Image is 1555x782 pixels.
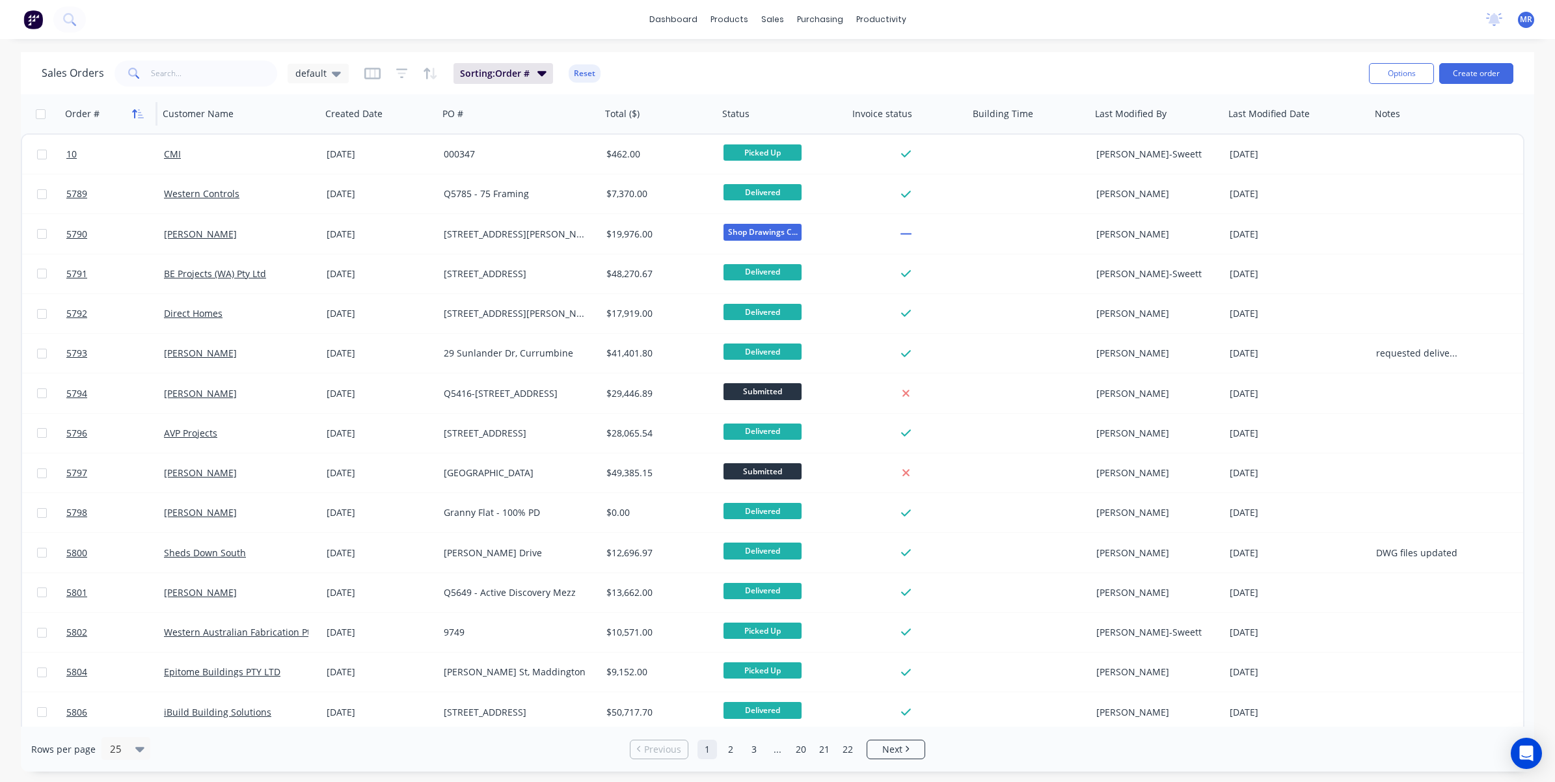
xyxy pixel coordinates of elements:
div: [DATE] [1230,706,1366,719]
div: Last Modified Date [1228,107,1310,120]
a: Page 20 [791,740,811,759]
a: BE Projects (WA) Pty Ltd [164,267,266,280]
div: $12,696.97 [606,546,708,560]
div: [STREET_ADDRESS] [444,427,588,440]
div: [DATE] [327,307,433,320]
span: Picked Up [723,144,802,161]
span: Delivered [723,344,802,360]
div: [DATE] [1230,546,1366,560]
span: 5792 [66,307,87,320]
a: [PERSON_NAME] [164,347,237,359]
div: sales [755,10,791,29]
a: iBuild Building Solutions [164,706,271,718]
button: Create order [1439,63,1513,84]
a: 5794 [66,374,164,413]
div: Order # [65,107,100,120]
div: [PERSON_NAME] Drive [444,546,588,560]
span: Picked Up [723,623,802,639]
div: [PERSON_NAME]-Sweett [1096,267,1213,280]
div: Granny Flat - 100% PD [444,506,588,519]
div: [DATE] [327,228,433,241]
div: [PERSON_NAME] [1096,187,1213,200]
div: Q5785 - 75 Framing [444,187,588,200]
span: MR [1520,14,1532,25]
a: CMI [164,148,181,160]
input: Search... [151,61,278,87]
div: [DATE] [327,626,433,639]
span: Delivered [723,583,802,599]
div: $19,976.00 [606,228,708,241]
div: [DATE] [1230,666,1366,679]
div: [STREET_ADDRESS] [444,706,588,719]
div: products [704,10,755,29]
a: [PERSON_NAME] [164,586,237,599]
span: 5790 [66,228,87,241]
button: Reset [569,64,601,83]
a: [PERSON_NAME] [164,228,237,240]
span: 10 [66,148,77,161]
div: [PERSON_NAME] [1096,466,1213,479]
span: Delivered [723,702,802,718]
a: 5791 [66,254,164,293]
span: 5796 [66,427,87,440]
div: Q5416-[STREET_ADDRESS] [444,387,588,400]
span: Next [882,743,902,756]
div: $50,717.70 [606,706,708,719]
div: [PERSON_NAME] [1096,347,1213,360]
div: [STREET_ADDRESS][PERSON_NAME][PERSON_NAME] [444,228,588,241]
div: $9,152.00 [606,666,708,679]
h1: Sales Orders [42,67,104,79]
span: 5794 [66,387,87,400]
a: 5797 [66,453,164,492]
span: Sorting: Order # [460,67,530,80]
a: [PERSON_NAME] [164,506,237,519]
span: Delivered [723,304,802,320]
a: Page 22 [838,740,858,759]
a: dashboard [643,10,704,29]
div: [DATE] [1230,626,1366,639]
div: Open Intercom Messenger [1511,738,1542,769]
a: 5804 [66,653,164,692]
a: Epitome Buildings PTY LTD [164,666,280,678]
div: [DATE] [1230,267,1366,280]
div: [DATE] [327,347,433,360]
div: [PERSON_NAME] [1096,666,1213,679]
a: Page 21 [815,740,834,759]
div: [DATE] [327,466,433,479]
a: 5800 [66,533,164,573]
div: DWG files updated [1376,546,1459,560]
a: 5802 [66,613,164,652]
a: [PERSON_NAME] [164,387,237,399]
div: [DATE] [1230,148,1366,161]
div: [DATE] [1230,506,1366,519]
div: [DATE] [1230,466,1366,479]
div: purchasing [791,10,850,29]
div: [DATE] [327,187,433,200]
span: default [295,66,327,80]
span: Rows per page [31,743,96,756]
div: [PERSON_NAME] [1096,506,1213,519]
div: [DATE] [1230,387,1366,400]
span: 5800 [66,546,87,560]
span: Delivered [723,424,802,440]
span: Delivered [723,184,802,200]
a: Western Controls [164,187,239,200]
a: 5801 [66,573,164,612]
div: [PERSON_NAME]-Sweett [1096,626,1213,639]
div: [PERSON_NAME] [1096,427,1213,440]
div: $17,919.00 [606,307,708,320]
div: Last Modified By [1095,107,1167,120]
div: $13,662.00 [606,586,708,599]
div: [PERSON_NAME] [1096,546,1213,560]
div: [DATE] [1230,307,1366,320]
span: Submitted [723,463,802,479]
span: 5806 [66,706,87,719]
div: [PERSON_NAME] [1096,307,1213,320]
div: $10,571.00 [606,626,708,639]
a: Page 1 is your current page [697,740,717,759]
div: PO # [442,107,463,120]
a: 5789 [66,174,164,213]
button: Sorting:Order # [453,63,553,84]
img: Factory [23,10,43,29]
div: $7,370.00 [606,187,708,200]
